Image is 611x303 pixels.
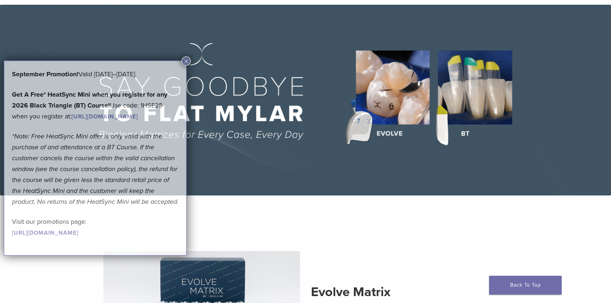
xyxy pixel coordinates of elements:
[12,90,167,109] strong: Get A Free* HeatSync Mini when you register for any 2026 Black Triangle (BT) Course!
[12,216,179,238] p: Visit our promotions page:
[71,113,138,120] a: [URL][DOMAIN_NAME]
[12,132,179,206] em: *Note: Free HeatSync Mini offer is only valid with the purchase of and attendance at a BT Course....
[311,283,508,301] h2: Evolve Matrix
[12,89,179,122] p: Use code: 1HSE25 when you register at:
[12,229,78,237] a: [URL][DOMAIN_NAME]
[12,70,78,78] b: September Promotion!
[181,56,191,66] button: Close
[489,276,562,295] a: Back To Top
[12,69,179,80] p: Valid [DATE]–[DATE].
